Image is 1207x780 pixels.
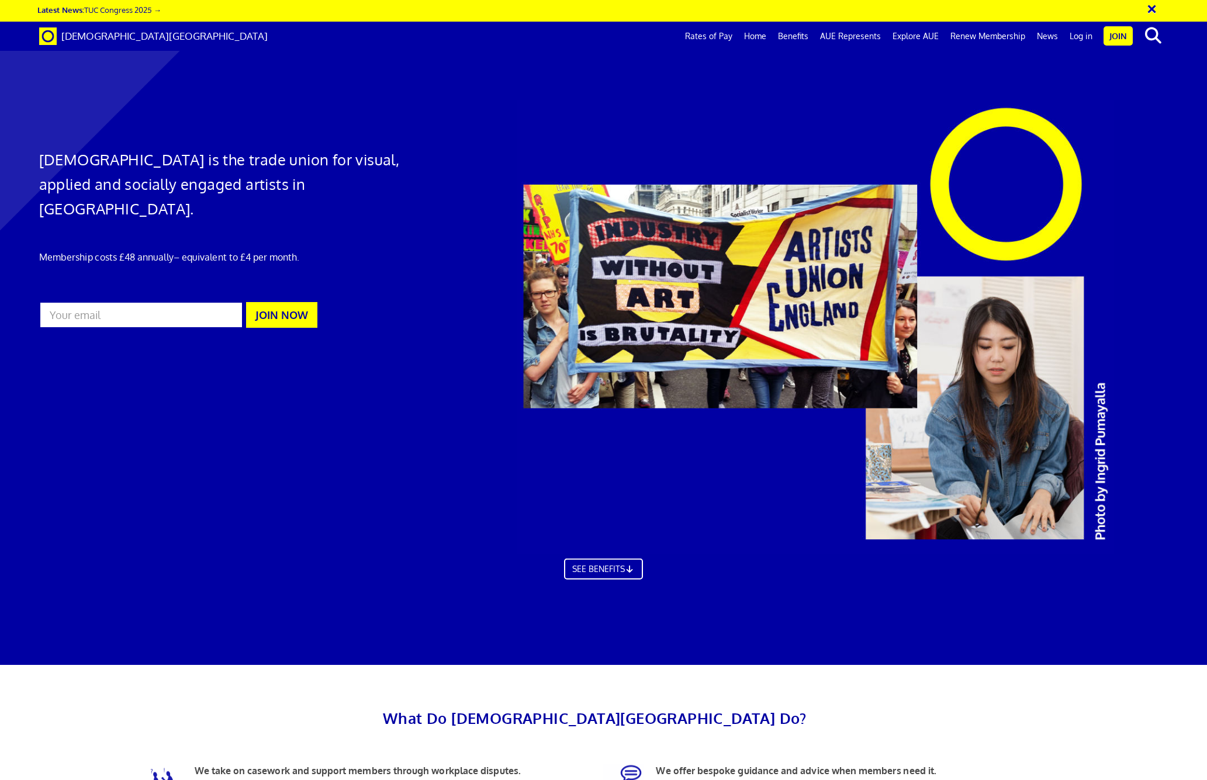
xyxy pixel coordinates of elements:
a: Join [1104,26,1133,46]
a: Latest News:TUC Congress 2025 → [37,5,161,15]
button: JOIN NOW [246,302,317,328]
a: SEE BENEFITS [564,566,644,587]
a: Benefits [772,22,814,51]
a: Explore AUE [887,22,945,51]
p: Membership costs £48 annually – equivalent to £4 per month. [39,250,404,264]
a: Renew Membership [945,22,1031,51]
button: search [1135,23,1171,48]
span: [DEMOGRAPHIC_DATA][GEOGRAPHIC_DATA] [61,30,268,42]
h1: [DEMOGRAPHIC_DATA] is the trade union for visual, applied and socially engaged artists in [GEOGRA... [39,147,404,221]
a: Rates of Pay [679,22,738,51]
strong: Latest News: [37,5,84,15]
a: AUE Represents [814,22,887,51]
a: Log in [1064,22,1098,51]
input: Your email [39,301,243,328]
a: Home [738,22,772,51]
a: Brand [DEMOGRAPHIC_DATA][GEOGRAPHIC_DATA] [30,22,276,51]
a: News [1031,22,1064,51]
h2: What Do [DEMOGRAPHIC_DATA][GEOGRAPHIC_DATA] Do? [133,706,1057,730]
